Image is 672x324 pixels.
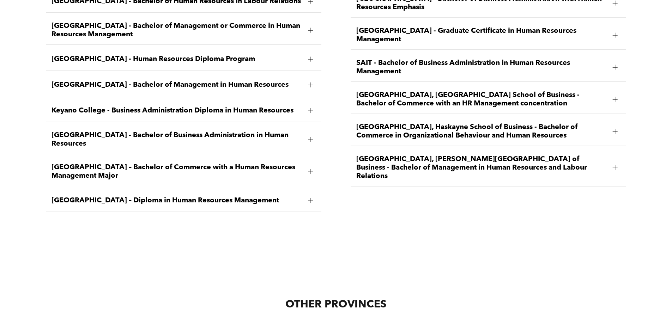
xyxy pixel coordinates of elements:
span: [GEOGRAPHIC_DATA], Haskayne School of Business - Bachelor of Commerce in Organizational Behaviour... [356,123,607,140]
span: [GEOGRAPHIC_DATA] - Bachelor of Management or Commerce in Human Resources Management [52,22,302,39]
span: [GEOGRAPHIC_DATA] - Bachelor of Management in Human Resources [52,81,302,89]
span: [GEOGRAPHIC_DATA] – Diploma in Human Resources Management [52,196,302,205]
span: [GEOGRAPHIC_DATA] - Bachelor of Business Administration in Human Resources [52,131,302,148]
span: [GEOGRAPHIC_DATA], [PERSON_NAME][GEOGRAPHIC_DATA] of Business - Bachelor of Management in Human R... [356,155,607,181]
span: OTHER PROVINCES [285,299,387,310]
span: [GEOGRAPHIC_DATA] - Graduate Certificate in Human Resources Management [356,27,607,44]
span: SAIT - Bachelor of Business Administration in Human Resources Management [356,59,607,76]
span: [GEOGRAPHIC_DATA], [GEOGRAPHIC_DATA] School of Business - Bachelor of Commerce with an HR Managem... [356,91,607,108]
span: [GEOGRAPHIC_DATA] - Human Resources Diploma Program [52,55,302,63]
span: [GEOGRAPHIC_DATA] – Bachelor of Commerce with a Human Resources Management Major [52,163,302,180]
span: Keyano College - Business Administration Diploma in Human Resources [52,106,302,115]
